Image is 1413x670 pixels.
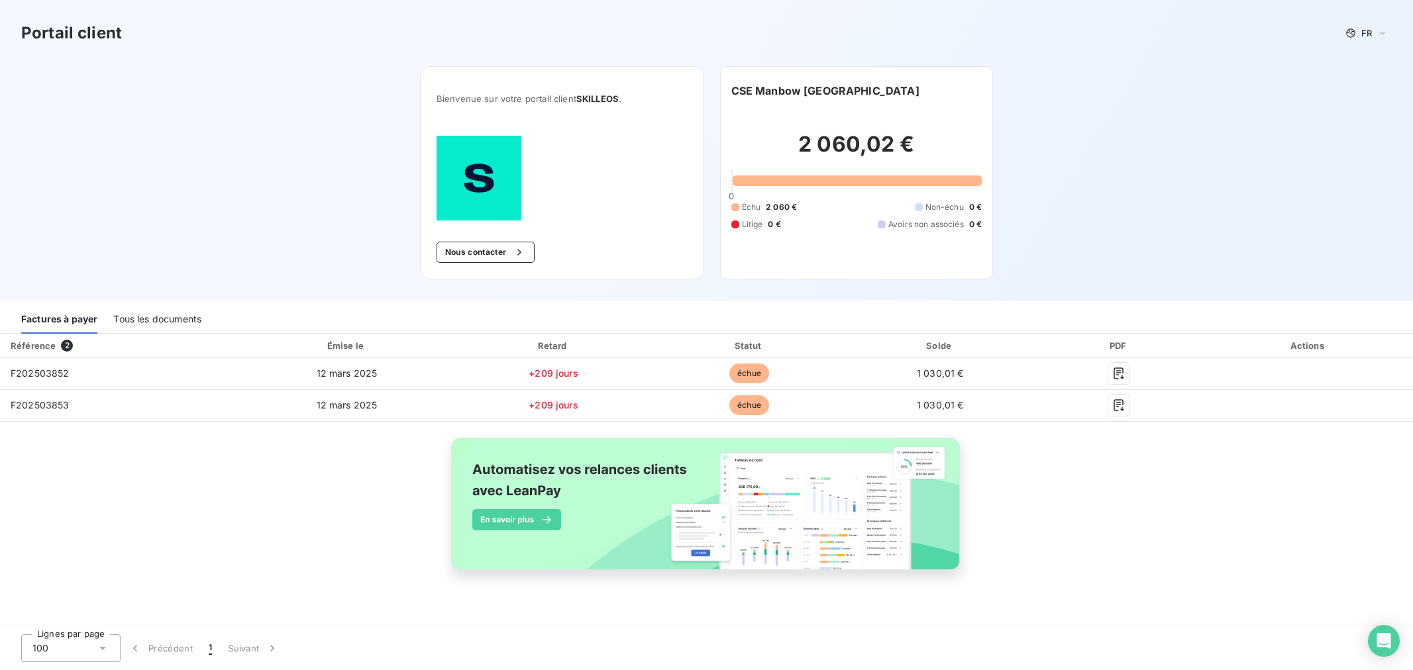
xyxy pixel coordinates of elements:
[317,367,378,379] span: 12 mars 2025
[437,136,521,220] img: Company logo
[1361,28,1372,38] span: FR
[576,93,619,104] span: SKILLEOS
[11,340,56,351] div: Référence
[766,201,797,213] span: 2 060 €
[729,395,769,415] span: échue
[209,642,212,655] span: 1
[32,642,48,655] span: 100
[742,218,763,230] span: Litige
[11,399,70,410] span: F202503853
[457,339,650,352] div: Retard
[201,634,220,662] button: 1
[731,83,919,99] h6: CSE Manbow [GEOGRAPHIC_DATA]
[1206,339,1410,352] div: Actions
[1037,339,1201,352] div: PDF
[731,131,982,171] h2: 2 060,02 €
[768,218,780,230] span: 0 €
[439,430,974,593] img: banner
[655,339,843,352] div: Statut
[242,339,452,352] div: Émise le
[529,399,578,410] span: +209 jours
[969,201,982,213] span: 0 €
[742,201,761,213] span: Échu
[917,399,964,410] span: 1 030,01 €
[917,367,964,379] span: 1 030,01 €
[121,634,201,662] button: Précédent
[437,93,688,104] span: Bienvenue sur votre portail client .
[21,21,122,45] h3: Portail client
[113,306,201,334] div: Tous les documents
[317,399,378,410] span: 12 mars 2025
[888,218,964,230] span: Avoirs non associés
[61,340,73,352] span: 2
[849,339,1032,352] div: Solde
[729,191,734,201] span: 0
[729,363,769,383] span: échue
[220,634,287,662] button: Suivant
[969,218,982,230] span: 0 €
[437,242,535,263] button: Nous contacter
[925,201,964,213] span: Non-échu
[11,367,70,379] span: F202503852
[1368,625,1400,657] div: Open Intercom Messenger
[529,367,578,379] span: +209 jours
[21,306,97,334] div: Factures à payer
